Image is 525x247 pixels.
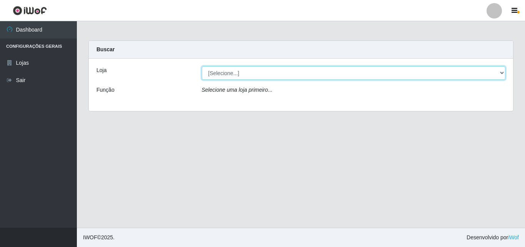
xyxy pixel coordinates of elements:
[13,6,47,15] img: CoreUI Logo
[96,66,106,74] label: Loja
[83,234,115,242] span: © 2025 .
[96,86,115,94] label: Função
[202,87,272,93] i: Selecione uma loja primeiro...
[508,234,519,240] a: iWof
[83,234,97,240] span: IWOF
[96,46,115,52] strong: Buscar
[467,234,519,242] span: Desenvolvido por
